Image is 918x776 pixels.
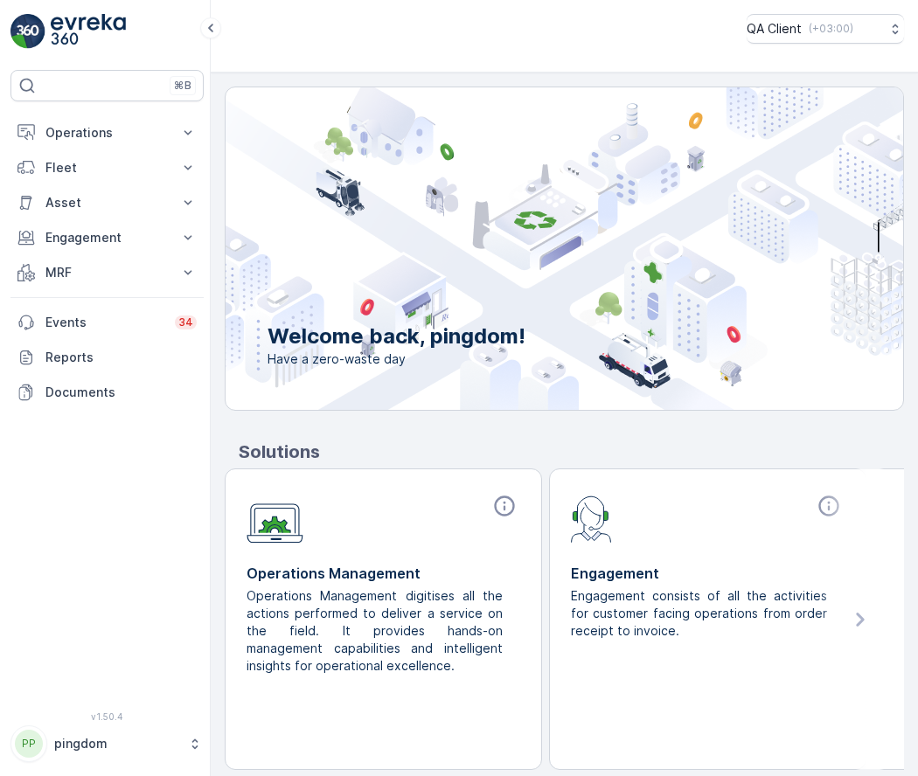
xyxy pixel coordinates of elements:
a: Events34 [10,305,204,340]
button: Fleet [10,150,204,185]
img: module-icon [571,494,612,543]
a: Documents [10,375,204,410]
a: Reports [10,340,204,375]
p: Reports [45,349,197,366]
img: logo [10,14,45,49]
p: ( +03:00 ) [809,22,853,36]
img: logo_light-DOdMpM7g.png [51,14,126,49]
p: MRF [45,264,169,281]
button: Operations [10,115,204,150]
p: Documents [45,384,197,401]
p: Operations [45,124,169,142]
button: Asset [10,185,204,220]
button: PPpingdom [10,725,204,762]
p: Operations Management [247,563,520,584]
p: Engagement consists of all the activities for customer facing operations from order receipt to in... [571,587,831,640]
img: module-icon [247,494,303,544]
p: Solutions [239,439,904,465]
button: MRF [10,255,204,290]
p: Engagement [571,563,845,584]
span: Have a zero-waste day [268,350,525,368]
p: Engagement [45,229,169,246]
button: Engagement [10,220,204,255]
button: QA Client(+03:00) [747,14,904,44]
p: ⌘B [174,79,191,93]
p: Events [45,314,164,331]
p: QA Client [747,20,802,38]
p: Welcome back, pingdom! [268,322,525,350]
p: Fleet [45,159,169,177]
img: city illustration [147,87,903,410]
p: pingdom [54,735,179,752]
p: 34 [178,315,193,329]
p: Asset [45,194,169,211]
div: PP [15,730,43,758]
p: Operations Management digitises all the actions performed to deliver a service on the field. It p... [247,587,506,675]
span: v 1.50.4 [10,711,204,722]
